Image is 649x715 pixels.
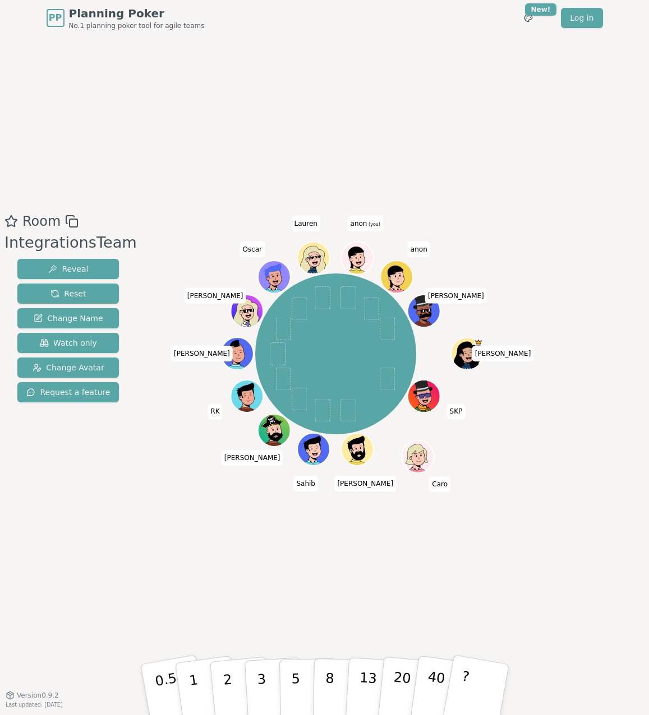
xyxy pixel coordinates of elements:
[425,288,487,304] span: Click to change your name
[17,308,119,328] button: Change Name
[22,211,61,231] span: Room
[293,476,318,492] span: Click to change your name
[447,404,466,420] span: Click to change your name
[472,346,534,361] span: Click to change your name
[6,691,59,700] button: Version0.9.2
[6,702,63,708] span: Last updated: [DATE]
[17,333,119,353] button: Watch only
[69,6,205,21] span: Planning Poker
[334,476,396,492] span: Click to change your name
[4,211,18,231] button: Add as favourite
[17,691,59,700] span: Version 0.9.2
[429,477,450,493] span: Click to change your name
[17,284,119,304] button: Reset
[222,451,283,466] span: Click to change your name
[50,288,86,299] span: Reset
[17,357,119,378] button: Change Avatar
[48,263,88,275] span: Reveal
[34,313,103,324] span: Change Name
[475,338,482,346] span: Kate is the host
[518,8,538,28] button: New!
[40,337,97,349] span: Watch only
[561,8,602,28] a: Log in
[47,6,205,30] a: PPPlanning PokerNo.1 planning poker tool for agile teams
[4,231,137,254] div: IntegrationsTeam
[26,387,110,398] span: Request a feature
[408,242,430,257] span: Click to change your name
[49,11,62,25] span: PP
[69,21,205,30] span: No.1 planning poker tool for agile teams
[292,216,320,231] span: Click to change your name
[33,362,104,373] span: Change Avatar
[367,222,380,227] span: (you)
[17,259,119,279] button: Reveal
[240,242,265,257] span: Click to change your name
[17,382,119,402] button: Request a feature
[525,3,557,16] div: New!
[185,288,246,304] span: Click to change your name
[171,346,233,361] span: Click to change your name
[208,404,222,420] span: Click to change your name
[342,243,372,273] button: Click to change your avatar
[348,216,383,231] span: Click to change your name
